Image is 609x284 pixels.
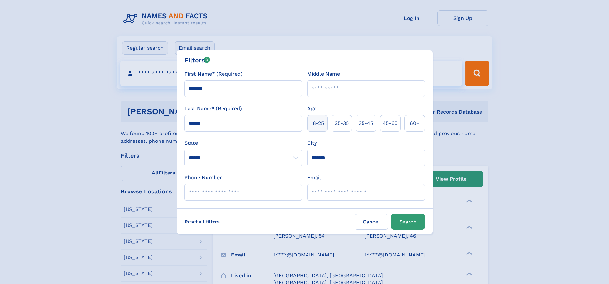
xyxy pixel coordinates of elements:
button: Search [391,214,425,230]
label: First Name* (Required) [184,70,243,78]
label: Middle Name [307,70,340,78]
span: 45‑60 [383,119,398,127]
label: Age [307,105,316,112]
div: Filters [184,55,210,65]
span: 60+ [410,119,419,127]
label: Last Name* (Required) [184,105,242,112]
label: Reset all filters [181,214,224,229]
span: 25‑35 [335,119,349,127]
label: City [307,139,317,147]
span: 18‑25 [311,119,324,127]
label: Email [307,174,321,182]
label: Cancel [355,214,388,230]
label: State [184,139,302,147]
label: Phone Number [184,174,222,182]
span: 35‑45 [359,119,373,127]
